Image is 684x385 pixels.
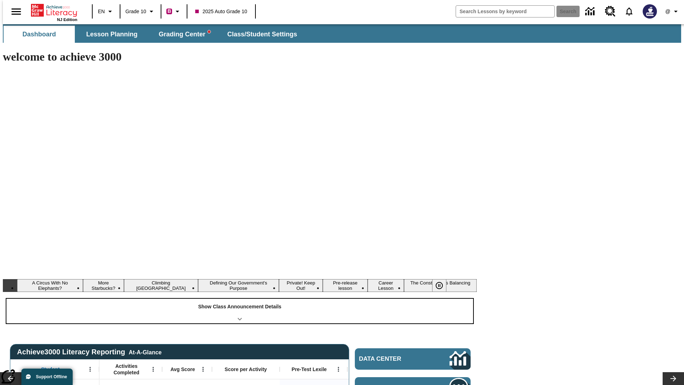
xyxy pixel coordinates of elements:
[86,30,138,38] span: Lesson Planning
[159,30,210,38] span: Grading Center
[195,8,247,15] span: 2025 Auto Grade 10
[6,299,473,323] div: Show Class Announcement Details
[31,2,77,22] div: Home
[17,348,162,356] span: Achieve3000 Literacy Reporting
[85,364,95,375] button: Open Menu
[198,279,279,292] button: Slide 4 Defining Our Government's Purpose
[225,366,267,373] span: Score per Activity
[292,366,327,373] span: Pre-Test Lexile
[581,2,601,21] a: Data Center
[3,24,681,43] div: SubNavbar
[323,279,368,292] button: Slide 6 Pre-release lesson
[164,5,185,18] button: Boost Class color is violet red. Change class color
[4,26,75,43] button: Dashboard
[21,369,73,385] button: Support Offline
[359,355,426,363] span: Data Center
[638,2,661,21] button: Select a new avatar
[17,279,83,292] button: Slide 1 A Circus With No Elephants?
[620,2,638,21] a: Notifications
[222,26,303,43] button: Class/Student Settings
[148,364,159,375] button: Open Menu
[31,3,77,17] a: Home
[663,372,684,385] button: Lesson carousel, Next
[123,5,159,18] button: Grade: Grade 10, Select a grade
[661,5,684,18] button: Profile/Settings
[170,366,195,373] span: Avg Score
[6,1,27,22] button: Open side menu
[456,6,554,17] input: search field
[41,366,59,373] span: Student
[279,279,323,292] button: Slide 5 Private! Keep Out!
[3,50,477,63] h1: welcome to achieve 3000
[124,279,198,292] button: Slide 3 Climbing Mount Tai
[198,303,281,310] p: Show Class Announcement Details
[36,374,67,379] span: Support Offline
[665,8,670,15] span: @
[3,26,304,43] div: SubNavbar
[355,348,471,370] a: Data Center
[129,348,161,356] div: At-A-Glance
[83,279,124,292] button: Slide 2 More Starbucks?
[95,5,118,18] button: Language: EN, Select a language
[198,364,208,375] button: Open Menu
[601,2,620,21] a: Resource Center, Will open in new tab
[125,8,146,15] span: Grade 10
[57,17,77,22] span: NJ Edition
[432,279,454,292] div: Pause
[149,26,220,43] button: Grading Center
[404,279,477,292] button: Slide 8 The Constitution's Balancing Act
[643,4,657,19] img: Avatar
[167,7,171,16] span: B
[98,8,105,15] span: EN
[76,26,147,43] button: Lesson Planning
[227,30,297,38] span: Class/Student Settings
[103,363,150,376] span: Activities Completed
[22,30,56,38] span: Dashboard
[368,279,404,292] button: Slide 7 Career Lesson
[333,364,344,375] button: Open Menu
[208,30,211,33] svg: writing assistant alert
[432,279,446,292] button: Pause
